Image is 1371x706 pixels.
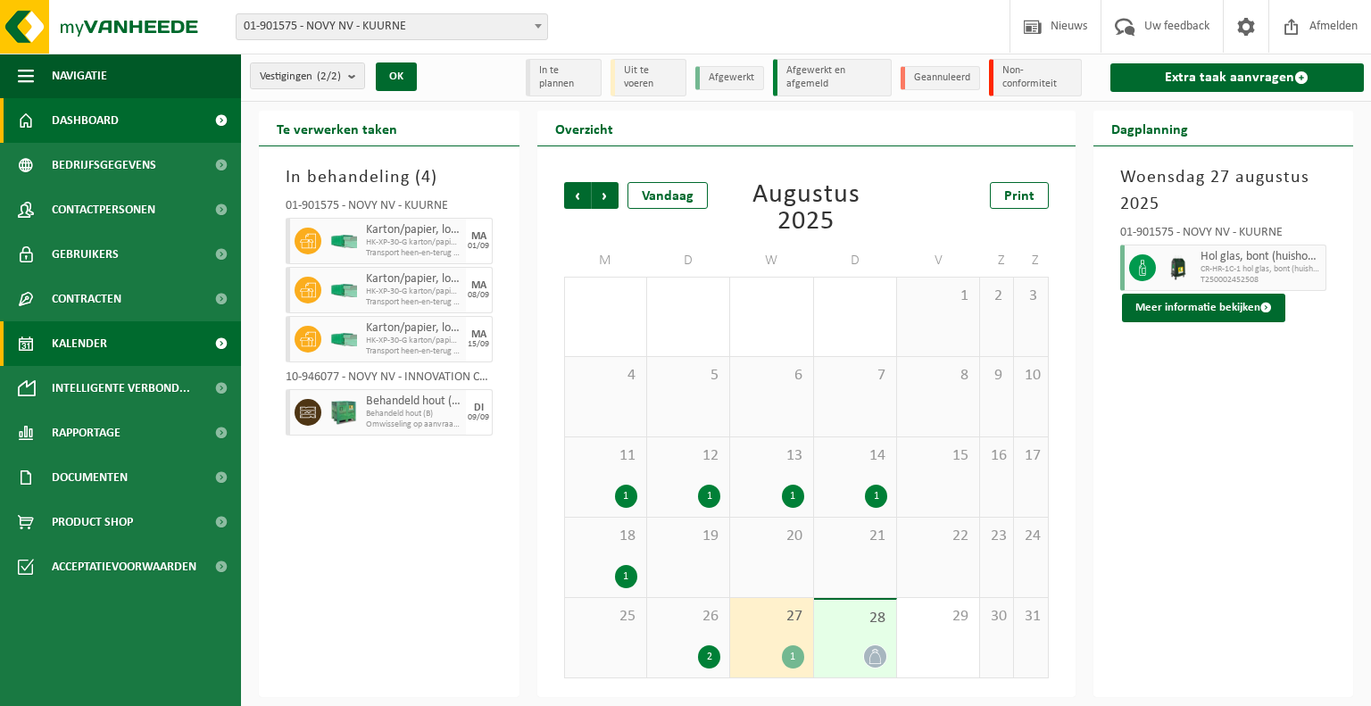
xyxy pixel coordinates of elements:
[990,182,1049,209] a: Print
[286,371,493,389] div: 10-946077 - NOVY NV - INNOVATION CENTER - [GEOGRAPHIC_DATA]
[782,645,804,669] div: 1
[1004,189,1034,203] span: Print
[52,455,128,500] span: Documenten
[52,321,107,366] span: Kalender
[52,366,190,411] span: Intelligente verbond...
[286,164,493,191] h3: In behandeling ( )
[468,242,489,251] div: 01/09
[1201,275,1322,286] span: T250002452508
[1120,227,1327,245] div: 01-901575 - NOVY NV - KUURNE
[1110,63,1364,92] a: Extra taak aanvragen
[474,403,484,413] div: DI
[1023,607,1038,627] span: 31
[695,66,764,90] li: Afgewerkt
[52,411,120,455] span: Rapportage
[564,182,591,209] span: Vorige
[366,223,461,237] span: Karton/papier, los (bedrijven)
[260,63,341,90] span: Vestigingen
[989,59,1082,96] li: Non-conformiteit
[52,98,119,143] span: Dashboard
[865,485,887,508] div: 1
[647,245,730,277] td: D
[1014,245,1048,277] td: Z
[366,248,461,259] span: Transport heen-en-terug op vaste frequentie
[1023,527,1038,546] span: 24
[52,500,133,544] span: Product Shop
[656,446,720,466] span: 12
[906,287,970,306] span: 1
[627,182,708,209] div: Vandaag
[698,485,720,508] div: 1
[1201,264,1322,275] span: CR-HR-1C-1 hol glas, bont (huishoudelijk)
[366,409,461,419] span: Behandeld hout (B)
[574,366,637,386] span: 4
[906,366,970,386] span: 8
[421,169,431,187] span: 4
[471,280,486,291] div: MA
[1120,164,1327,218] h3: Woensdag 27 augustus 2025
[526,59,602,96] li: In te plannen
[823,527,887,546] span: 21
[52,143,156,187] span: Bedrijfsgegevens
[366,272,461,287] span: Karton/papier, los (bedrijven)
[611,59,686,96] li: Uit te voeren
[656,366,720,386] span: 5
[989,527,1004,546] span: 23
[330,399,357,426] img: PB-HB-1400-HPE-GN-01
[989,366,1004,386] span: 9
[366,395,461,409] span: Behandeld hout (B)
[906,527,970,546] span: 22
[286,200,493,218] div: 01-901575 - NOVY NV - KUURNE
[739,366,803,386] span: 6
[52,54,107,98] span: Navigatie
[739,446,803,466] span: 13
[1093,111,1206,145] h2: Dagplanning
[471,231,486,242] div: MA
[989,287,1004,306] span: 2
[366,336,461,346] span: HK-XP-30-G karton/papier, los (bedrijven)
[730,245,813,277] td: W
[366,287,461,297] span: HK-XP-30-G karton/papier, los (bedrijven)
[52,544,196,589] span: Acceptatievoorwaarden
[656,527,720,546] span: 19
[574,446,637,466] span: 11
[330,284,357,297] img: HK-XP-30-GN-00
[564,245,647,277] td: M
[468,291,489,300] div: 08/09
[259,111,415,145] h2: Te verwerken taken
[52,232,119,277] span: Gebruikers
[468,340,489,349] div: 15/09
[537,111,631,145] h2: Overzicht
[366,346,461,357] span: Transport heen-en-terug op vaste frequentie
[615,485,637,508] div: 1
[615,565,637,588] div: 1
[366,419,461,430] span: Omwisseling op aanvraag - op geplande route (incl. verwerking)
[317,71,341,82] count: (2/2)
[376,62,417,91] button: OK
[330,235,357,248] img: HK-XP-30-GN-00
[366,297,461,308] span: Transport heen-en-terug op vaste frequentie
[1165,254,1192,281] img: CR-HR-1C-1000-PES-01
[980,245,1014,277] td: Z
[897,245,980,277] td: V
[906,607,970,627] span: 29
[366,321,461,336] span: Karton/papier, los (bedrijven)
[471,329,486,340] div: MA
[773,59,892,96] li: Afgewerkt en afgemeld
[814,245,897,277] td: D
[1201,250,1322,264] span: Hol glas, bont (huishoudelijk)
[727,182,885,236] div: Augustus 2025
[1023,366,1038,386] span: 10
[739,607,803,627] span: 27
[989,446,1004,466] span: 16
[250,62,365,89] button: Vestigingen(2/2)
[574,607,637,627] span: 25
[1023,446,1038,466] span: 17
[574,527,637,546] span: 18
[989,607,1004,627] span: 30
[906,446,970,466] span: 15
[901,66,980,90] li: Geannuleerd
[52,187,155,232] span: Contactpersonen
[656,607,720,627] span: 26
[782,485,804,508] div: 1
